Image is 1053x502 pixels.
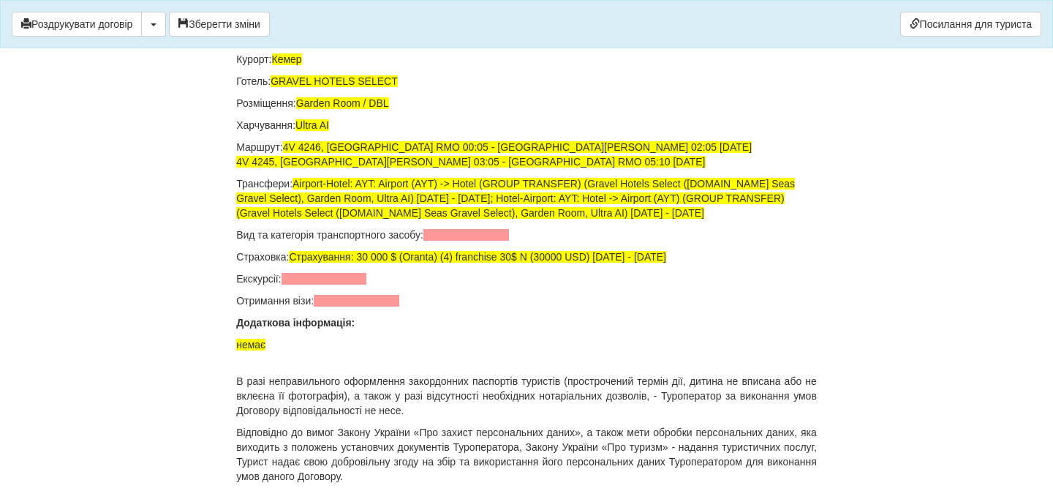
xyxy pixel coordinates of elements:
[236,140,817,169] p: Маршрут:
[236,374,817,418] p: В разі неправильного оформлення закордонних паспортів туристів (прострочений термін дії, дитина н...
[296,97,389,109] span: Garden Room / DBL
[236,52,817,67] p: Курорт:
[295,119,329,131] span: Ultra AI
[289,251,666,263] span: Страхування: 30 000 $ (Oranta) (4) franchise 30$ N (30000 USD) [DATE] - [DATE]
[236,271,817,286] p: Екскурсії:
[169,12,270,37] button: Зберегти зміни
[236,118,817,132] p: Харчування:
[236,250,817,264] p: Страховка:
[236,176,817,220] p: Трансфери:
[271,75,398,87] span: GRAVEL HOTELS SELECT
[900,12,1041,37] a: Посилання для туриста
[12,12,142,37] button: Роздрукувати договір
[236,141,752,168] span: 4V 4246, [GEOGRAPHIC_DATA] RMO 00:05 - [GEOGRAPHIC_DATA][PERSON_NAME] 02:05 [DATE] 4V 4245, [GEOG...
[236,96,817,110] p: Розміщення:
[236,425,817,484] p: Відповідно до вимог Закону України «Про захист персональних даних», а також мети обробки персонал...
[236,339,265,351] span: немає
[236,317,355,329] b: Додаткова інформація:
[272,53,302,65] span: Кемер
[236,74,817,89] p: Готель:
[236,178,795,219] span: Airport-Hotel: AYT: Airport (AYT) -> Hotel (GROUP TRANSFER) (Gravel Hotels Select ([DOMAIN_NAME] ...
[236,293,817,308] p: Отримання візи:
[236,228,817,242] p: Вид та категорія транспортного засобу:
